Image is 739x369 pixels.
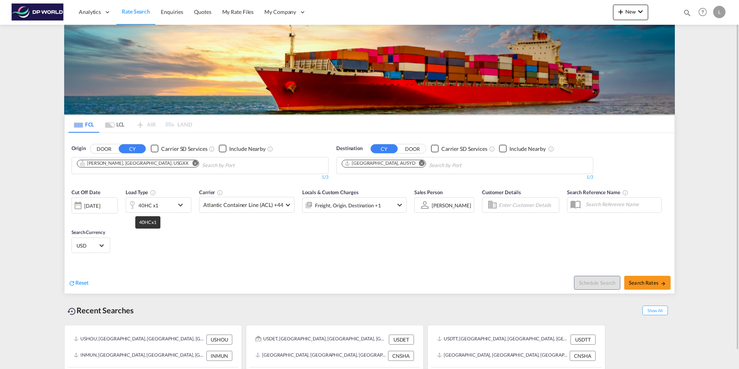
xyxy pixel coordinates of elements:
md-checkbox: Checkbox No Ink [151,145,207,153]
span: Carrier [199,189,223,195]
div: Carrier SD Services [161,145,207,153]
img: LCL+%26+FCL+BACKGROUND.png [64,25,675,114]
span: Enquiries [161,9,183,15]
div: icon-refreshReset [68,279,89,287]
div: Greer, SC, USGXX [80,160,189,167]
span: My Rate Files [222,9,254,15]
md-icon: icon-plus 400-fg [616,7,625,16]
md-icon: icon-refresh [68,280,75,287]
div: CNSHA [388,351,414,361]
div: USDET [389,335,414,345]
md-pagination-wrapper: Use the left and right arrow keys to navigate between tabs [68,116,192,133]
span: Analytics [79,8,101,16]
div: INMUN, Mundra, India, Indian Subcontinent, Asia Pacific [74,351,204,361]
span: Locals & Custom Charges [302,189,359,195]
div: 1/3 [72,174,329,181]
button: DOOR [399,144,426,153]
button: icon-plus 400-fgNewicon-chevron-down [613,5,648,20]
div: USDTT [570,335,596,345]
input: Chips input. [202,159,276,172]
div: CNSHA [570,351,596,361]
div: L [713,6,725,18]
div: Sydney, AUSYD [344,160,415,167]
span: Search Rates [629,280,666,286]
md-checkbox: Checkbox No Ink [219,145,266,153]
div: USDTT, Detroit, IL, United States, North America, Americas [437,335,569,345]
span: Quotes [194,9,211,15]
div: [DATE] [72,197,118,214]
div: 1/3 [336,174,593,181]
button: Search Ratesicon-arrow-right [624,276,671,290]
input: Search Reference Name [582,198,661,210]
img: c08ca190194411f088ed0f3ba295208c.png [12,3,64,21]
div: USDET, Detroit, MI, United States, North America, Americas [255,335,387,345]
md-icon: The selected Trucker/Carrierwill be displayed in the rate results If the rates are from another f... [217,190,223,196]
div: CNSHA, Shanghai, China, Greater China & Far East Asia, Asia Pacific [437,351,568,361]
input: Chips input. [429,159,502,172]
span: Show All [642,306,668,315]
div: Help [696,5,713,19]
div: [PERSON_NAME] [432,202,471,208]
span: Origin [72,145,85,152]
md-icon: Your search will be saved by the below given name [622,190,628,196]
button: Remove [414,160,426,168]
span: Destination [336,145,363,152]
button: Remove [187,160,199,168]
div: Carrier SD Services [441,145,487,153]
div: Recent Searches [64,302,137,319]
md-icon: Unchecked: Search for CY (Container Yard) services for all selected carriers.Checked : Search for... [489,146,495,152]
div: CNSHA, Shanghai, China, Greater China & Far East Asia, Asia Pacific [255,351,386,361]
span: Search Currency [72,229,105,235]
md-checkbox: Checkbox No Ink [499,145,546,153]
md-icon: icon-chevron-down [395,200,404,210]
div: Press delete to remove this chip. [344,160,417,167]
span: Customer Details [482,189,521,195]
div: [DATE] [84,202,100,209]
md-icon: icon-arrow-right [661,281,666,286]
md-icon: icon-magnify [683,9,691,17]
md-tab-item: LCL [99,116,130,133]
span: Rate Search [122,8,150,15]
md-select: Select Currency: $ USDUnited States Dollar [76,240,106,251]
span: Cut Off Date [72,189,100,195]
md-icon: Unchecked: Ignores neighbouring ports when fetching rates.Checked : Includes neighbouring ports w... [548,146,554,152]
md-icon: icon-backup-restore [67,307,77,316]
md-icon: Unchecked: Search for CY (Container Yard) services for all selected carriers.Checked : Search for... [209,146,215,152]
button: DOOR [90,144,117,153]
div: 40HC x1 [138,200,158,211]
button: CY [371,144,398,153]
md-select: Sales Person: Laura Christiansen [431,200,472,211]
div: Include Nearby [229,145,266,153]
md-icon: icon-chevron-down [636,7,645,16]
button: Note: By default Schedule search will only considerorigin ports, destination ports and cut off da... [574,276,620,290]
span: Reset [75,279,89,286]
md-chips-wrap: Chips container. Use arrow keys to select chips. [76,157,279,172]
span: My Company [264,8,296,16]
span: 40HC x1 [139,219,157,225]
md-tab-item: FCL [68,116,99,133]
div: Freight Origin Destination Factory Stuffingicon-chevron-down [302,197,407,213]
div: Press delete to remove this chip. [80,160,190,167]
md-checkbox: Checkbox No Ink [431,145,487,153]
span: Search Reference Name [567,189,628,195]
div: USHOU, Houston, TX, United States, North America, Americas [74,335,204,345]
div: Include Nearby [509,145,546,153]
div: icon-magnify [683,9,691,20]
div: Freight Origin Destination Factory Stuffing [315,200,381,211]
button: CY [119,144,146,153]
md-chips-wrap: Chips container. Use arrow keys to select chips. [341,157,506,172]
span: Sales Person [414,189,443,195]
span: Load Type [126,189,156,195]
div: OriginDOOR CY Checkbox No InkUnchecked: Search for CY (Container Yard) services for all selected ... [65,133,674,294]
div: 40HC x1icon-chevron-down [126,197,191,213]
span: USD [77,242,98,249]
md-icon: icon-information-outline [150,190,156,196]
input: Enter Customer Details [499,199,557,211]
span: Atlantic Container Line (ACL) +44 [203,201,283,209]
div: USHOU [206,335,232,345]
span: New [616,9,645,15]
div: INMUN [206,351,232,361]
md-icon: Unchecked: Ignores neighbouring ports when fetching rates.Checked : Includes neighbouring ports w... [267,146,273,152]
md-datepicker: Select [72,213,77,223]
